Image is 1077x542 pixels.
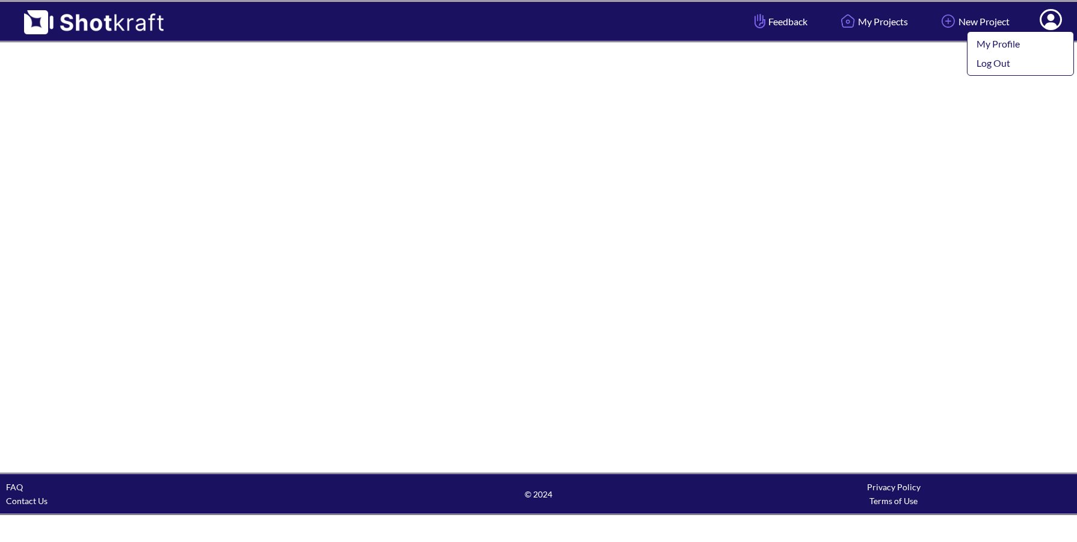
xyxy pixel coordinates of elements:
[716,480,1071,494] div: Privacy Policy
[361,487,716,501] span: © 2024
[716,494,1071,508] div: Terms of Use
[829,5,917,37] a: My Projects
[838,11,858,31] img: Home Icon
[751,14,807,28] span: Feedback
[6,496,48,506] a: Contact Us
[938,11,958,31] img: Add Icon
[6,482,23,492] a: FAQ
[929,5,1019,37] a: New Project
[967,34,1067,54] a: My Profile
[751,11,768,31] img: Hand Icon
[967,54,1067,73] a: Log Out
